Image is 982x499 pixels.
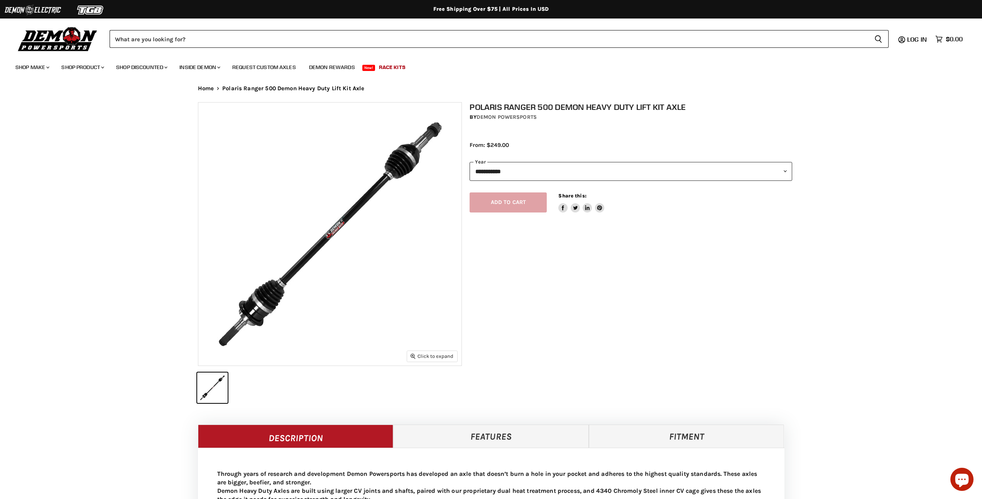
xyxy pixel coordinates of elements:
[362,65,375,71] span: New!
[946,35,963,43] span: $0.00
[15,25,100,52] img: Demon Powersports
[56,59,109,75] a: Shop Product
[470,142,509,148] span: From: $249.00
[393,425,589,448] a: Features
[868,30,889,48] button: Search
[110,30,889,48] form: Product
[470,162,792,181] select: year
[198,85,214,92] a: Home
[477,114,537,120] a: Demon Powersports
[303,59,361,75] a: Demon Rewards
[183,6,800,13] div: Free Shipping Over $75 | All Prices In USD
[4,3,62,17] img: Demon Electric Logo 2
[411,353,453,359] span: Click to expand
[110,59,172,75] a: Shop Discounted
[948,468,976,493] inbox-online-store-chat: Shopify online store chat
[226,59,302,75] a: Request Custom Axles
[470,102,792,112] h1: Polaris Ranger 500 Demon Heavy Duty Lift Kit Axle
[174,59,225,75] a: Inside Demon
[110,30,868,48] input: Search
[62,3,120,17] img: TGB Logo 2
[931,34,967,45] a: $0.00
[197,373,228,403] button: IMAGE thumbnail
[198,103,461,366] img: IMAGE
[558,192,604,213] aside: Share this:
[407,351,457,361] button: Click to expand
[907,35,927,43] span: Log in
[10,56,961,75] ul: Main menu
[10,59,54,75] a: Shop Make
[558,193,586,199] span: Share this:
[589,425,784,448] a: Fitment
[373,59,411,75] a: Race Kits
[183,85,800,92] nav: Breadcrumbs
[904,36,931,43] a: Log in
[198,425,394,448] a: Description
[470,113,792,121] div: by
[222,85,364,92] span: Polaris Ranger 500 Demon Heavy Duty Lift Kit Axle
